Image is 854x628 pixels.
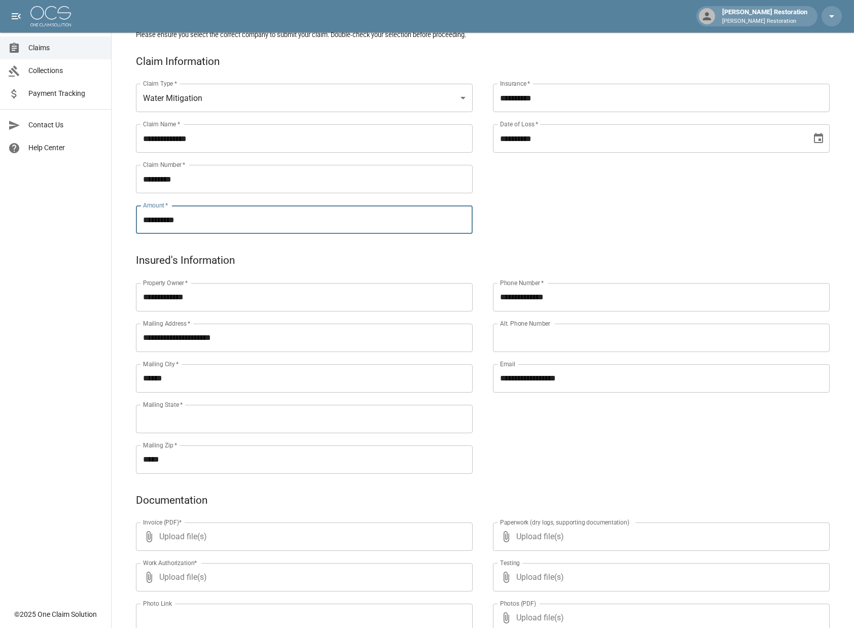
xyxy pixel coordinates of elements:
label: Mailing Address [143,319,190,328]
span: Claims [28,43,103,53]
label: Claim Name [143,120,180,128]
label: Phone Number [500,278,544,287]
label: Invoice (PDF)* [143,518,182,527]
button: open drawer [6,6,26,26]
button: Choose date, selected date is Jul 8, 2025 [808,128,829,149]
span: Upload file(s) [516,522,802,551]
label: Insurance [500,79,530,88]
label: Testing [500,559,520,567]
span: Contact Us [28,120,103,130]
label: Photo Link [143,599,172,608]
label: Work Authorization* [143,559,197,567]
span: Upload file(s) [159,563,445,591]
label: Claim Number [143,160,185,169]
label: Mailing State [143,400,183,409]
label: Paperwork (dry logs, supporting documentation) [500,518,629,527]
label: Claim Type [143,79,177,88]
label: Photos (PDF) [500,599,536,608]
span: Upload file(s) [516,563,802,591]
span: Upload file(s) [159,522,445,551]
p: [PERSON_NAME] Restoration [722,17,807,26]
label: Mailing Zip [143,441,177,449]
span: Help Center [28,143,103,153]
label: Property Owner [143,278,188,287]
label: Mailing City [143,360,179,368]
div: [PERSON_NAME] Restoration [718,7,811,25]
h5: Please ensure you select the correct company to submit your claim. Double-check your selection be... [136,30,830,39]
span: Payment Tracking [28,88,103,99]
div: Water Mitigation [136,84,473,112]
label: Amount [143,201,168,210]
label: Alt. Phone Number [500,319,550,328]
img: ocs-logo-white-transparent.png [30,6,71,26]
label: Date of Loss [500,120,538,128]
label: Email [500,360,515,368]
div: © 2025 One Claim Solution [14,609,97,619]
span: Collections [28,65,103,76]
